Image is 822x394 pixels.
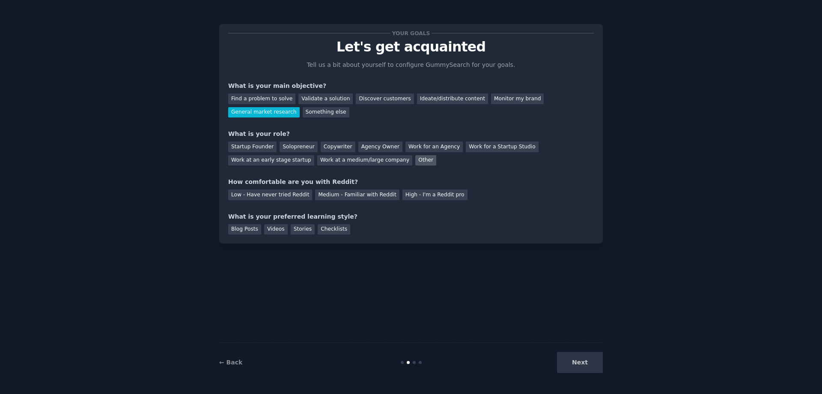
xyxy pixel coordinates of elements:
[228,189,312,200] div: Low - Have never tried Reddit
[390,29,432,38] span: Your goals
[228,141,277,152] div: Startup Founder
[321,141,355,152] div: Copywriter
[228,155,314,166] div: Work at an early stage startup
[228,81,594,90] div: What is your main objective?
[417,93,488,104] div: Ideate/distribute content
[298,93,353,104] div: Validate a solution
[228,129,594,138] div: What is your role?
[291,224,315,235] div: Stories
[228,212,594,221] div: What is your preferred learning style?
[280,141,317,152] div: Solopreneur
[318,224,350,235] div: Checklists
[491,93,544,104] div: Monitor my brand
[402,189,468,200] div: High - I'm a Reddit pro
[219,359,242,366] a: ← Back
[228,39,594,54] p: Let's get acquainted
[228,107,300,118] div: General market research
[228,93,295,104] div: Find a problem to solve
[303,60,519,69] p: Tell us a bit about yourself to configure GummySearch for your goals.
[466,141,538,152] div: Work for a Startup Studio
[317,155,412,166] div: Work at a medium/large company
[358,141,402,152] div: Agency Owner
[228,177,594,186] div: How comfortable are you with Reddit?
[228,224,261,235] div: Blog Posts
[264,224,288,235] div: Videos
[356,93,414,104] div: Discover customers
[405,141,463,152] div: Work for an Agency
[303,107,349,118] div: Something else
[315,189,399,200] div: Medium - Familiar with Reddit
[415,155,436,166] div: Other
